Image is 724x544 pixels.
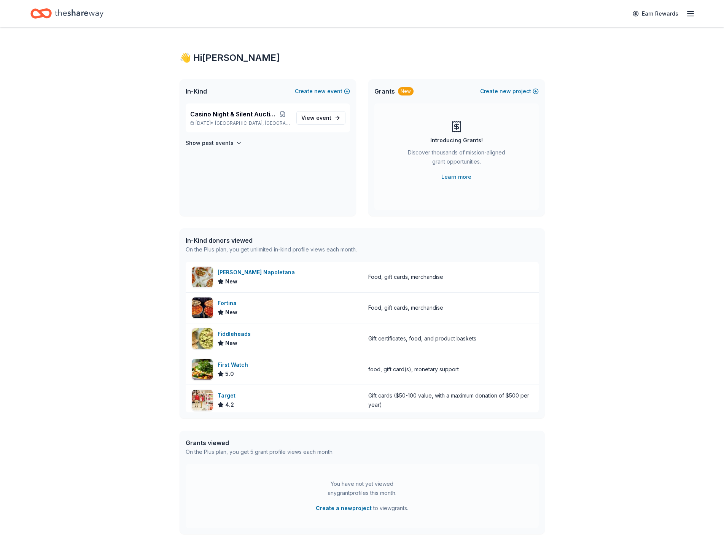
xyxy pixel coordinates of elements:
[190,120,290,126] p: [DATE] •
[192,297,213,318] img: Image for Fortina
[295,87,350,96] button: Createnewevent
[368,334,476,343] div: Gift certificates, food, and product baskets
[30,5,103,22] a: Home
[180,52,545,64] div: 👋 Hi [PERSON_NAME]
[186,245,357,254] div: On the Plus plan, you get unlimited in-kind profile views each month.
[441,172,471,181] a: Learn more
[368,391,533,409] div: Gift cards ($50-100 value, with a maximum donation of $500 per year)
[314,87,326,96] span: new
[296,111,345,125] a: View event
[215,120,290,126] span: [GEOGRAPHIC_DATA], [GEOGRAPHIC_DATA]
[368,303,443,312] div: Food, gift cards, merchandise
[301,113,331,122] span: View
[218,299,240,308] div: Fortina
[480,87,539,96] button: Createnewproject
[374,87,395,96] span: Grants
[315,479,410,498] div: You have not yet viewed any grant profiles this month.
[186,438,334,447] div: Grants viewed
[628,7,683,21] a: Earn Rewards
[192,359,213,380] img: Image for First Watch
[368,365,459,374] div: food, gift card(s), monetary support
[316,504,372,513] button: Create a newproject
[192,390,213,410] img: Image for Target
[218,391,239,400] div: Target
[190,110,275,119] span: Casino Night & Silent Auction
[186,138,234,148] h4: Show past events
[225,400,234,409] span: 4.2
[186,138,242,148] button: Show past events
[218,268,298,277] div: [PERSON_NAME] Napoletana
[430,136,483,145] div: Introducing Grants!
[500,87,511,96] span: new
[218,329,254,339] div: Fiddleheads
[192,267,213,287] img: Image for Frank Pepe Pizzeria Napoletana
[316,504,408,513] span: to view grants .
[398,87,414,95] div: New
[218,360,251,369] div: First Watch
[225,369,234,379] span: 5.0
[316,115,331,121] span: event
[225,308,237,317] span: New
[186,236,357,245] div: In-Kind donors viewed
[368,272,443,282] div: Food, gift cards, merchandise
[186,447,334,457] div: On the Plus plan, you get 5 grant profile views each month.
[225,277,237,286] span: New
[186,87,207,96] span: In-Kind
[405,148,508,169] div: Discover thousands of mission-aligned grant opportunities.
[192,328,213,349] img: Image for Fiddleheads
[225,339,237,348] span: New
